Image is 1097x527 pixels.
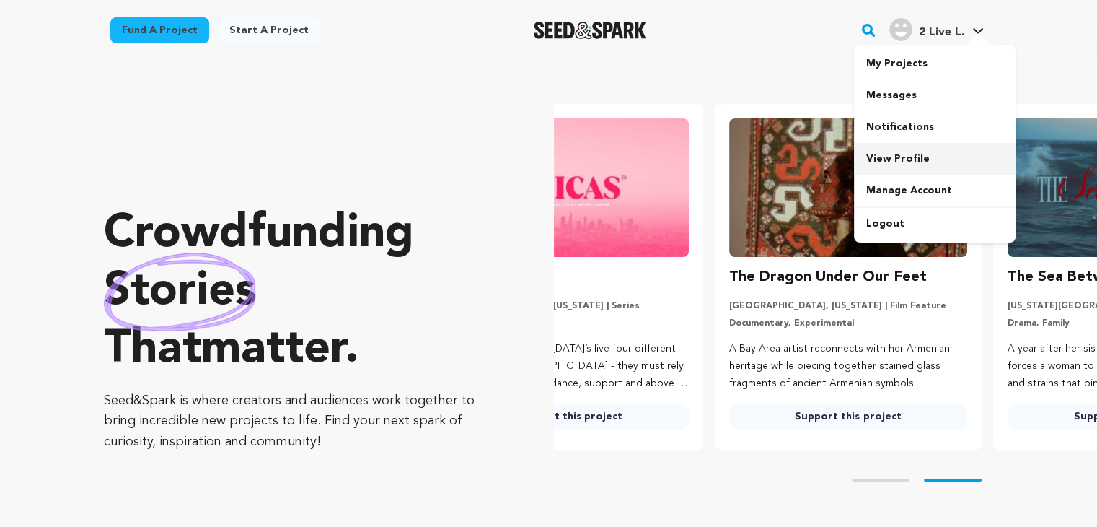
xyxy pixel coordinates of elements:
span: 2 Live L.'s Profile [886,15,987,45]
img: The Dragon Under Our Feet image [729,118,967,257]
h3: The Dragon Under Our Feet [729,266,927,289]
span: 2 Live L. [918,27,964,38]
p: A Bay Area artist reconnects with her Armenian heritage while piecing together stained glass frag... [729,341,967,392]
div: 2 Live L.'s Profile [889,18,964,41]
p: Four [DEMOGRAPHIC_DATA]’s live four different lifestyles in [GEOGRAPHIC_DATA] - they must rely on... [450,341,688,392]
a: Notifications [854,111,1016,143]
a: Manage Account [854,175,1016,206]
a: Fund a project [110,17,209,43]
img: Seed&Spark Logo Dark Mode [534,22,647,39]
span: matter [201,327,345,373]
img: user.png [889,18,912,41]
p: Comedy, Drama [450,318,688,329]
a: 2 Live L.'s Profile [886,15,987,41]
a: Support this project [450,404,688,430]
p: Crowdfunding that . [104,206,496,379]
a: My Projects [854,48,1016,79]
a: Seed&Spark Homepage [534,22,647,39]
p: Documentary, Experimental [729,318,967,329]
a: Logout [854,208,1016,240]
p: Seed&Spark is where creators and audiences work together to bring incredible new projects to life... [104,391,496,453]
img: CHICAS Pilot image [450,118,688,257]
img: hand sketched image [104,253,256,331]
a: Start a project [218,17,320,43]
a: Support this project [729,404,967,430]
a: View Profile [854,143,1016,175]
p: [GEOGRAPHIC_DATA], [US_STATE] | Series [450,300,688,312]
a: Messages [854,79,1016,111]
p: [GEOGRAPHIC_DATA], [US_STATE] | Film Feature [729,300,967,312]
